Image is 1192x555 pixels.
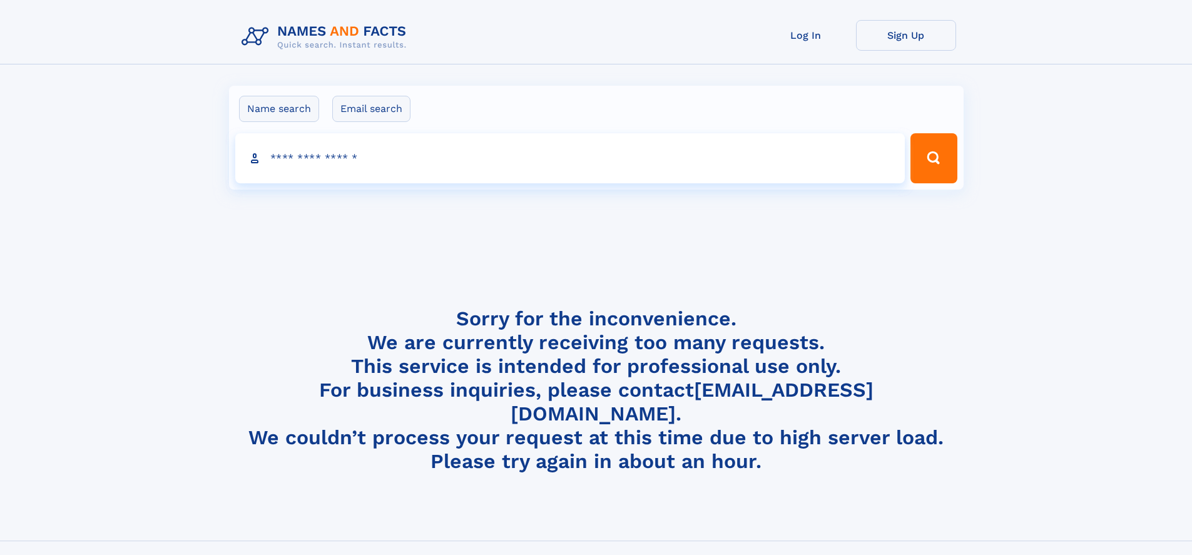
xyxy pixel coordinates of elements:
[237,307,956,474] h4: Sorry for the inconvenience. We are currently receiving too many requests. This service is intend...
[239,96,319,122] label: Name search
[756,20,856,51] a: Log In
[511,378,874,425] a: [EMAIL_ADDRESS][DOMAIN_NAME]
[237,20,417,54] img: Logo Names and Facts
[332,96,410,122] label: Email search
[856,20,956,51] a: Sign Up
[235,133,905,183] input: search input
[910,133,957,183] button: Search Button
